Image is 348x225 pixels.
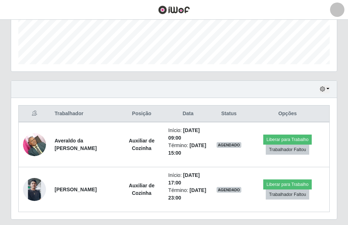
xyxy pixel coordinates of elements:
[263,135,312,145] button: Liberar para Trabalho
[266,145,309,155] button: Trabalhador Faltou
[119,106,164,122] th: Posição
[168,172,200,186] time: [DATE] 17:00
[246,106,329,122] th: Opções
[263,179,312,189] button: Liberar para Trabalho
[23,178,46,201] img: 1690423622329.jpeg
[129,138,155,151] strong: Auxiliar de Cozinha
[217,187,242,193] span: AGENDADO
[168,127,208,142] li: Início:
[55,187,97,192] strong: [PERSON_NAME]
[217,142,242,148] span: AGENDADO
[164,106,212,122] th: Data
[168,142,208,157] li: Término:
[266,189,309,200] button: Trabalhador Faltou
[212,106,246,122] th: Status
[168,172,208,187] li: Início:
[168,127,200,141] time: [DATE] 09:00
[50,106,119,122] th: Trabalhador
[168,187,208,202] li: Término:
[129,183,155,196] strong: Auxiliar de Cozinha
[55,138,97,151] strong: Averaldo da [PERSON_NAME]
[158,5,190,14] img: CoreUI Logo
[23,129,46,160] img: 1697117733428.jpeg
